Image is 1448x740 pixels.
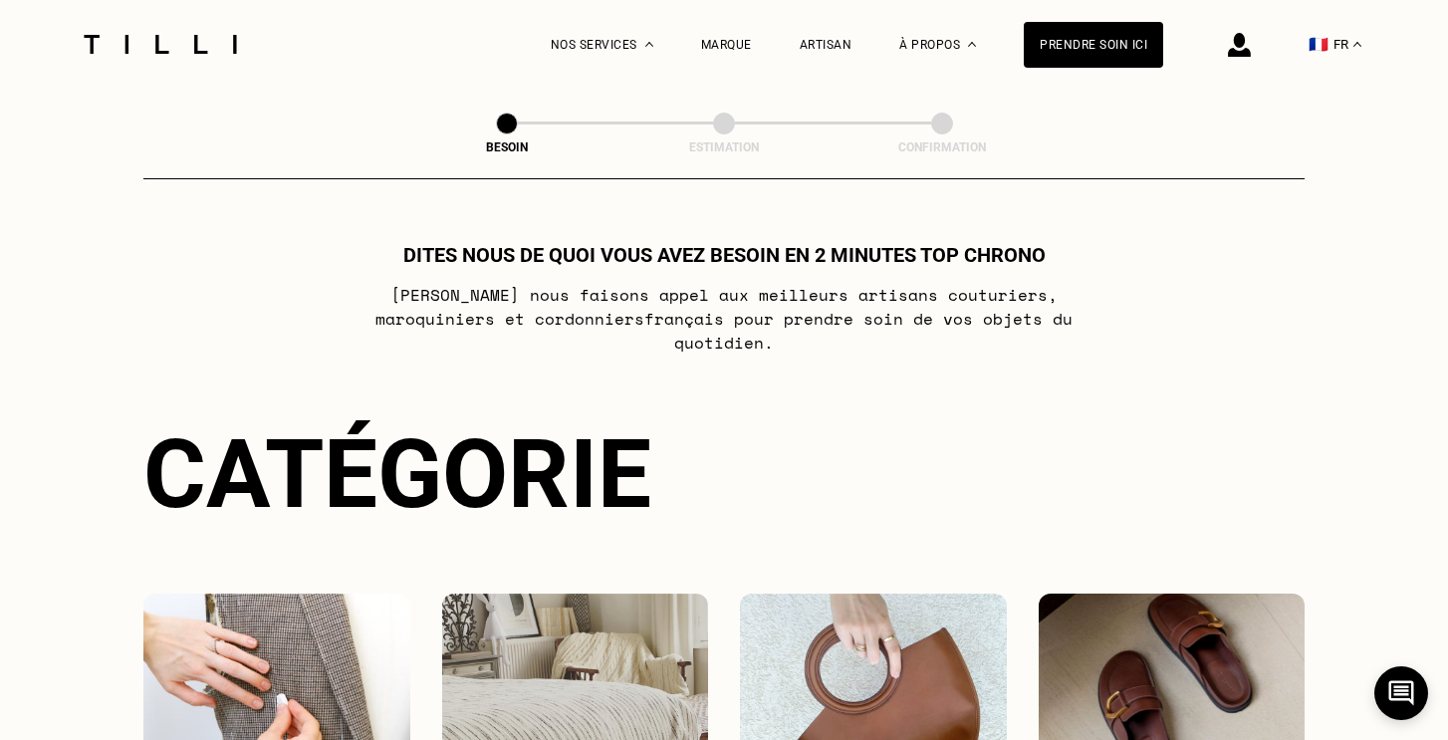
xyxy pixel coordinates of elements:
[968,42,976,47] img: Menu déroulant à propos
[843,140,1042,154] div: Confirmation
[701,38,752,52] a: Marque
[645,42,653,47] img: Menu déroulant
[1309,35,1328,54] span: 🇫🇷
[1353,42,1361,47] img: menu déroulant
[407,140,606,154] div: Besoin
[1024,22,1163,68] a: Prendre soin ici
[330,283,1119,355] p: [PERSON_NAME] nous faisons appel aux meilleurs artisans couturiers , maroquiniers et cordonniers ...
[143,418,1305,530] div: Catégorie
[403,243,1046,267] h1: Dites nous de quoi vous avez besoin en 2 minutes top chrono
[800,38,852,52] a: Artisan
[624,140,824,154] div: Estimation
[77,35,244,54] img: Logo du service de couturière Tilli
[1228,33,1251,57] img: icône connexion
